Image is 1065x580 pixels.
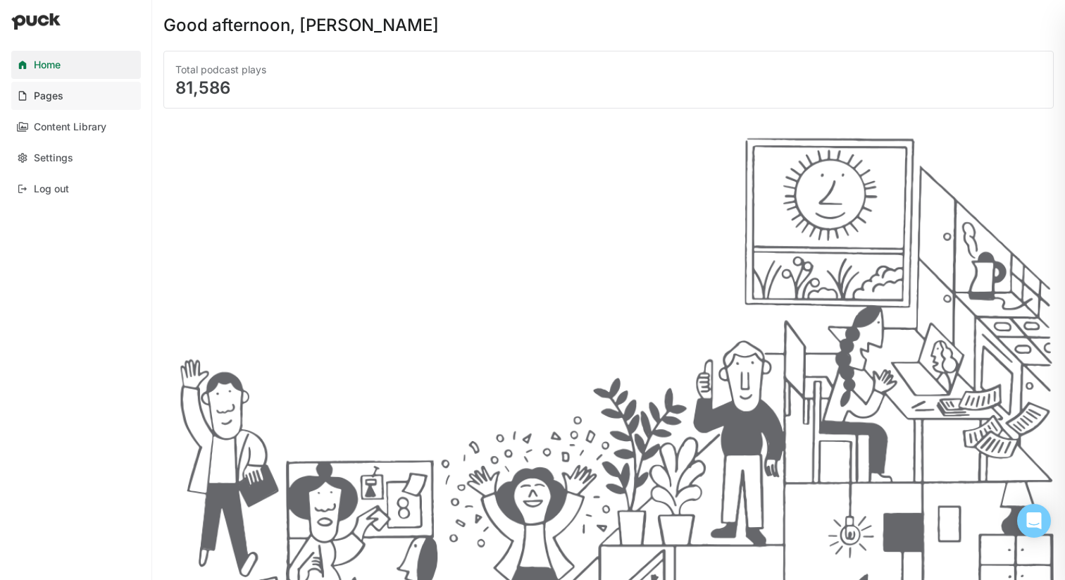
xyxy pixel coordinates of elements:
a: Pages [11,82,141,110]
a: Home [11,51,141,79]
div: Total podcast plays [175,63,1042,77]
a: Settings [11,144,141,172]
a: Content Library [11,113,141,141]
div: Good afternoon, [PERSON_NAME] [163,17,439,34]
div: Settings [34,152,73,164]
div: Open Intercom Messenger [1017,504,1051,538]
div: Pages [34,90,63,102]
div: Content Library [34,121,106,133]
div: Log out [34,183,69,195]
div: Home [34,59,61,71]
div: 81,586 [175,80,1042,97]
